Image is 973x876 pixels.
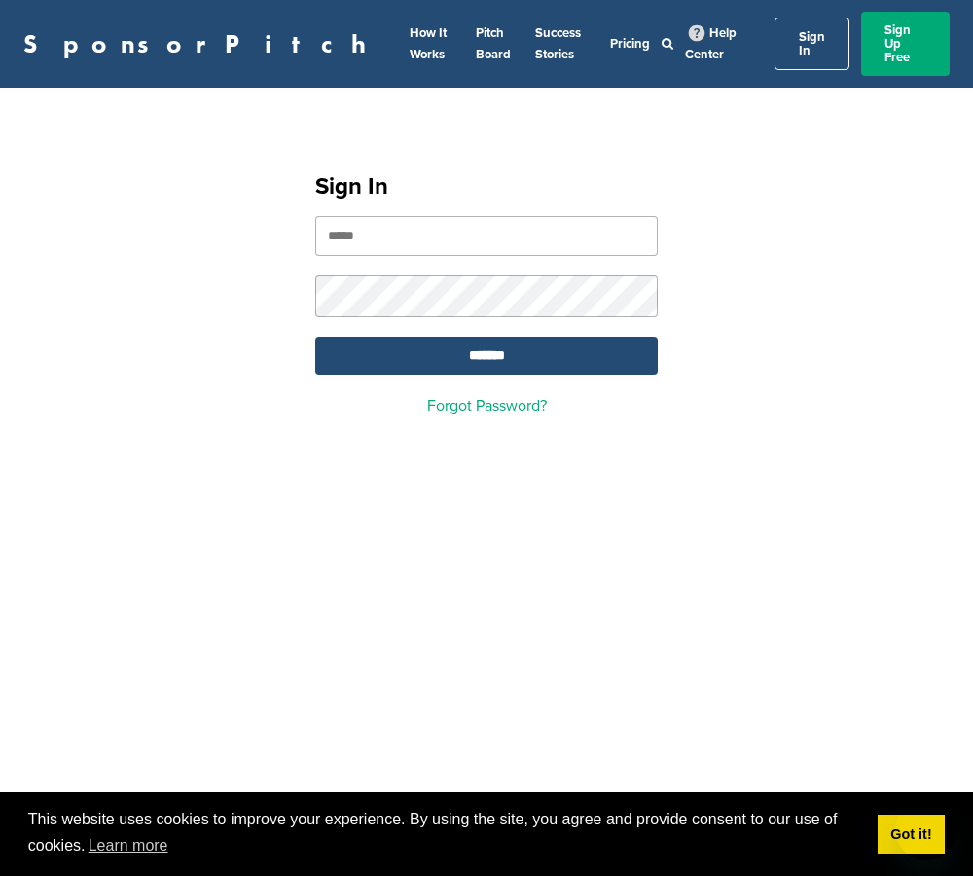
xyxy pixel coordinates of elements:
[23,31,378,56] a: SponsorPitch
[861,12,950,76] a: Sign Up Free
[775,18,849,70] a: Sign In
[28,808,862,860] span: This website uses cookies to improve your experience. By using the site, you agree and provide co...
[476,25,511,62] a: Pitch Board
[535,25,581,62] a: Success Stories
[685,21,737,66] a: Help Center
[878,815,945,854] a: dismiss cookie message
[315,169,658,204] h1: Sign In
[410,25,447,62] a: How It Works
[895,798,957,860] iframe: Button to launch messaging window
[610,36,650,52] a: Pricing
[86,831,171,860] a: learn more about cookies
[427,396,547,416] a: Forgot Password?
